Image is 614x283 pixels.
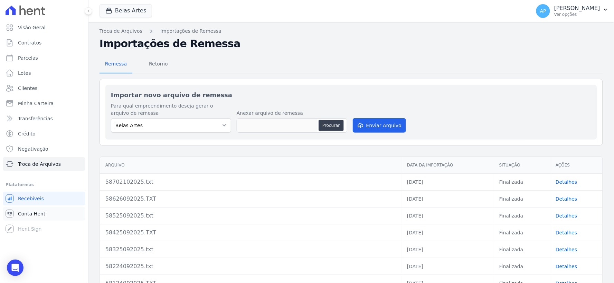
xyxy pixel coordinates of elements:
button: Enviar Arquivo [353,118,406,133]
div: Open Intercom Messenger [7,260,23,276]
button: AP [PERSON_NAME] Ver opções [531,1,614,21]
span: Visão Geral [18,24,46,31]
td: [DATE] [402,207,494,224]
td: Finalizada [494,241,550,258]
h2: Importações de Remessa [100,38,603,50]
label: Anexar arquivo de remessa [237,110,347,117]
span: AP [540,9,546,13]
a: Troca de Arquivos [3,157,85,171]
nav: Breadcrumb [100,28,603,35]
div: 58525092025.txt [105,212,396,220]
div: 58425092025.TXT [105,229,396,237]
a: Detalhes [556,196,577,202]
div: Plataformas [6,181,83,189]
td: Finalizada [494,173,550,190]
a: Crédito [3,127,85,141]
div: 58325092025.txt [105,245,396,254]
div: 58626092025.TXT [105,195,396,203]
td: [DATE] [402,173,494,190]
div: 58224092025.txt [105,262,396,271]
th: Data da Importação [402,157,494,174]
a: Clientes [3,81,85,95]
span: Troca de Arquivos [18,161,61,168]
td: [DATE] [402,190,494,207]
span: Clientes [18,85,37,92]
td: [DATE] [402,241,494,258]
td: Finalizada [494,224,550,241]
td: Finalizada [494,207,550,224]
p: [PERSON_NAME] [554,5,600,12]
td: Finalizada [494,258,550,275]
a: Conta Hent [3,207,85,221]
a: Negativação [3,142,85,156]
a: Retorno [143,55,173,73]
span: Parcelas [18,54,38,61]
th: Situação [494,157,550,174]
button: Procurar [319,120,343,131]
span: Conta Hent [18,210,45,217]
label: Para qual empreendimento deseja gerar o arquivo de remessa [111,102,231,117]
h2: Importar novo arquivo de remessa [111,90,592,100]
th: Ações [550,157,603,174]
span: Crédito [18,130,36,137]
span: Contratos [18,39,41,46]
div: 58702102025.txt [105,178,396,186]
nav: Tab selector [100,55,173,73]
span: Recebíveis [18,195,44,202]
p: Ver opções [554,12,600,17]
a: Visão Geral [3,21,85,34]
th: Arquivo [100,157,402,174]
span: Lotes [18,70,31,77]
a: Troca de Arquivos [100,28,142,35]
a: Detalhes [556,179,577,185]
a: Remessa [100,55,132,73]
a: Detalhes [556,213,577,219]
a: Recebíveis [3,192,85,205]
span: Minha Carteira [18,100,54,107]
td: Finalizada [494,190,550,207]
span: Transferências [18,115,53,122]
a: Importações de Remessa [160,28,221,35]
button: Belas Artes [100,4,152,17]
a: Contratos [3,36,85,50]
span: Remessa [101,57,131,71]
a: Lotes [3,66,85,80]
a: Detalhes [556,264,577,269]
td: [DATE] [402,258,494,275]
a: Transferências [3,112,85,125]
a: Parcelas [3,51,85,65]
a: Minha Carteira [3,97,85,110]
a: Detalhes [556,247,577,252]
span: Negativação [18,145,48,152]
a: Detalhes [556,230,577,235]
td: [DATE] [402,224,494,241]
span: Retorno [145,57,172,71]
